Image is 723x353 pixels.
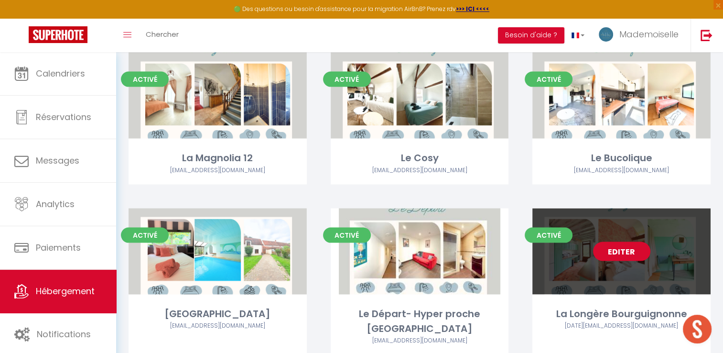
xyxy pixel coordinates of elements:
span: Analytics [36,198,75,210]
span: Chercher [146,29,179,39]
span: Activé [121,228,169,243]
div: Airbnb [129,321,307,331]
div: La Longère Bourguignonne [532,307,711,321]
span: Activé [121,72,169,87]
img: ... [599,27,613,42]
span: Réservations [36,111,91,123]
span: Hébergement [36,285,95,297]
div: Le Bucolique [532,151,711,165]
div: Airbnb [532,166,711,175]
a: ... Mademoiselle [592,19,691,52]
span: Activé [525,72,572,87]
span: Notifications [37,328,91,340]
span: Calendriers [36,67,85,79]
img: logout [701,29,712,41]
div: Le Cosy [331,151,509,165]
span: Paiements [36,242,81,254]
span: Activé [323,72,371,87]
span: Mademoiselle [619,28,679,40]
div: Le Départ- Hyper proche [GEOGRAPHIC_DATA] [331,307,509,337]
span: Messages [36,154,79,166]
a: >>> ICI <<<< [456,5,489,13]
div: Airbnb [532,321,711,331]
span: Activé [323,228,371,243]
a: Editer [593,242,650,261]
div: Airbnb [331,336,509,345]
div: La Magnolia 12 [129,151,307,165]
div: Ouvrir le chat [683,315,712,343]
div: Airbnb [129,166,307,175]
div: [GEOGRAPHIC_DATA] [129,307,307,321]
a: Chercher [139,19,186,52]
img: Super Booking [29,26,87,43]
span: Activé [525,228,572,243]
div: Airbnb [331,166,509,175]
button: Besoin d'aide ? [498,27,564,44]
